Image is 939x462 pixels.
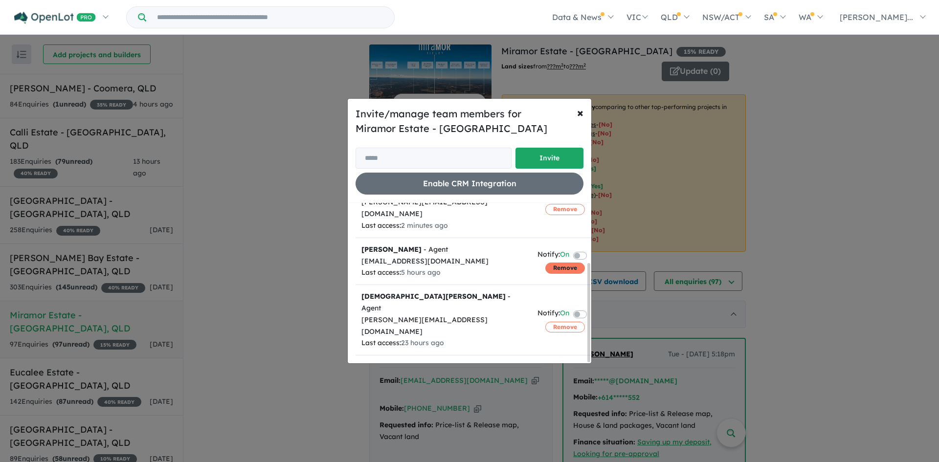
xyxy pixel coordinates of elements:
[560,249,569,262] span: On
[361,337,526,349] div: Last access:
[356,107,583,136] h5: Invite/manage team members for Miramor Estate - [GEOGRAPHIC_DATA]
[545,204,585,215] button: Remove
[361,256,526,267] div: [EMAIL_ADDRESS][DOMAIN_NAME]
[401,221,448,230] span: 2 minutes ago
[361,291,526,314] div: - Agent
[515,148,583,169] button: Invite
[356,173,583,195] button: Enable CRM Integration
[361,197,526,220] div: [PERSON_NAME][EMAIL_ADDRESS][DOMAIN_NAME]
[361,362,422,371] strong: [PERSON_NAME]
[361,292,506,301] strong: [DEMOGRAPHIC_DATA][PERSON_NAME]
[361,220,526,232] div: Last access:
[148,7,392,28] input: Try estate name, suburb, builder or developer
[840,12,913,22] span: [PERSON_NAME]...
[361,361,526,373] div: - Agent
[560,308,569,321] span: On
[361,244,526,256] div: - Agent
[545,322,585,332] button: Remove
[401,268,441,277] span: 5 hours ago
[537,308,569,321] div: Notify:
[361,314,526,338] div: [PERSON_NAME][EMAIL_ADDRESS][DOMAIN_NAME]
[14,12,96,24] img: Openlot PRO Logo White
[361,267,526,279] div: Last access:
[361,245,422,254] strong: [PERSON_NAME]
[401,338,444,347] span: 23 hours ago
[545,263,585,273] button: Remove
[577,105,583,120] span: ×
[537,249,569,262] div: Notify:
